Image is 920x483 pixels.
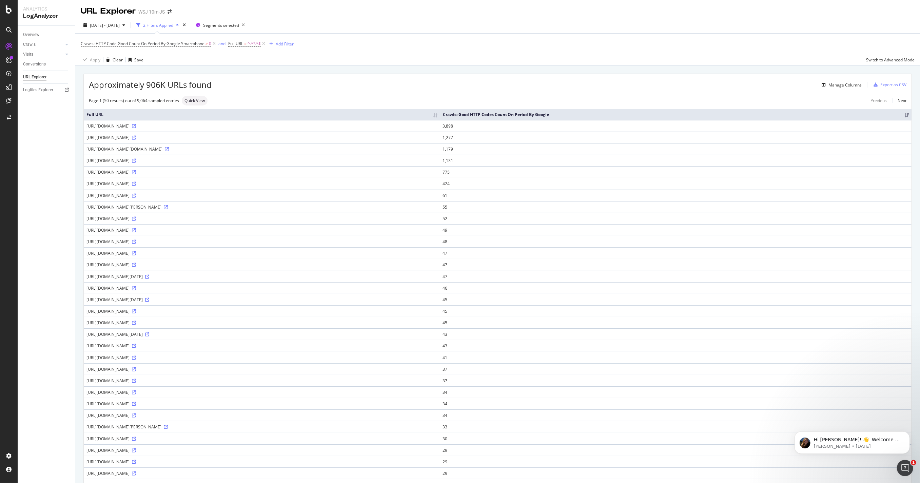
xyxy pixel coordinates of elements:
[440,143,912,155] td: 1,179
[86,204,437,210] div: [URL][DOMAIN_NAME][PERSON_NAME]
[440,398,912,409] td: 34
[897,460,913,476] iframe: Intercom live chat
[84,109,440,120] th: Full URL: activate to sort column ascending
[86,343,437,349] div: [URL][DOMAIN_NAME]
[440,444,912,456] td: 29
[193,20,248,31] button: Segments selected
[440,120,912,132] td: 3,898
[218,41,226,46] div: and
[440,247,912,259] td: 47
[86,366,437,372] div: [URL][DOMAIN_NAME]
[86,250,437,256] div: [URL][DOMAIN_NAME]
[440,363,912,375] td: 37
[81,41,204,46] span: Crawls: HTTP Code Good Count On Period By Google Smartphone
[23,61,70,68] a: Conversions
[440,132,912,143] td: 1,277
[440,213,912,224] td: 52
[86,470,437,476] div: [URL][DOMAIN_NAME]
[23,86,53,94] div: Logfiles Explorer
[143,22,173,28] div: 2 Filters Applied
[228,41,243,46] span: Full URL
[23,86,70,94] a: Logfiles Explorer
[134,57,143,63] div: Save
[86,436,437,442] div: [URL][DOMAIN_NAME]
[89,79,212,91] span: Approximately 906K URLs found
[819,81,862,89] button: Manage Columns
[218,40,226,47] button: and
[81,5,136,17] div: URL Explorer
[23,5,70,12] div: Analytics
[440,433,912,444] td: 30
[440,224,912,236] td: 49
[86,181,437,187] div: [URL][DOMAIN_NAME]
[23,31,70,38] a: Overview
[863,54,915,65] button: Switch to Advanced Mode
[440,271,912,282] td: 47
[440,340,912,351] td: 43
[184,99,205,103] span: Quick View
[103,54,123,65] button: Clear
[784,417,920,465] iframe: Intercom notifications message
[86,193,437,198] div: [URL][DOMAIN_NAME]
[440,328,912,340] td: 43
[81,20,128,31] button: [DATE] - [DATE]
[86,401,437,407] div: [URL][DOMAIN_NAME]
[440,294,912,305] td: 45
[86,146,437,152] div: [URL][DOMAIN_NAME][DOMAIN_NAME]
[440,409,912,421] td: 34
[440,155,912,166] td: 1,131
[440,352,912,363] td: 41
[440,259,912,270] td: 47
[892,96,906,105] a: Next
[86,424,437,430] div: [URL][DOMAIN_NAME][PERSON_NAME]
[440,236,912,247] td: 48
[267,40,294,48] button: Add Filter
[86,158,437,163] div: [URL][DOMAIN_NAME]
[86,378,437,384] div: [URL][DOMAIN_NAME]
[23,51,33,58] div: Visits
[86,123,437,129] div: [URL][DOMAIN_NAME]
[440,178,912,189] td: 424
[86,389,437,395] div: [URL][DOMAIN_NAME]
[23,51,63,58] a: Visits
[828,82,862,88] div: Manage Columns
[23,12,70,20] div: LogAnalyzer
[440,109,912,120] th: Crawls: Good HTTP Codes Count On Period By Google: activate to sort column ascending
[440,190,912,201] td: 61
[138,8,165,15] div: WSJ 10m JS
[203,22,239,28] span: Segments selected
[113,57,123,63] div: Clear
[86,459,437,465] div: [URL][DOMAIN_NAME]
[871,79,906,90] button: Export as CSV
[86,447,437,453] div: [URL][DOMAIN_NAME]
[86,135,437,140] div: [URL][DOMAIN_NAME]
[23,74,46,81] div: URL Explorer
[23,41,36,48] div: Crawls
[86,216,437,221] div: [URL][DOMAIN_NAME]
[86,320,437,326] div: [URL][DOMAIN_NAME]
[866,57,915,63] div: Switch to Advanced Mode
[86,285,437,291] div: [URL][DOMAIN_NAME]
[23,31,39,38] div: Overview
[182,96,208,105] div: neutral label
[86,331,437,337] div: [URL][DOMAIN_NAME][DATE]
[90,22,120,28] span: [DATE] - [DATE]
[440,421,912,432] td: 33
[440,166,912,178] td: 775
[23,74,70,81] a: URL Explorer
[86,239,437,245] div: [URL][DOMAIN_NAME]
[440,317,912,328] td: 45
[440,375,912,386] td: 37
[244,41,247,46] span: =
[440,305,912,317] td: 45
[86,297,437,303] div: [URL][DOMAIN_NAME][DATE]
[89,98,179,103] div: Page 1 (50 results) out of 9,064 sampled entries
[440,467,912,479] td: 29
[81,54,100,65] button: Apply
[440,456,912,467] td: 29
[168,9,172,14] div: arrow-right-arrow-left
